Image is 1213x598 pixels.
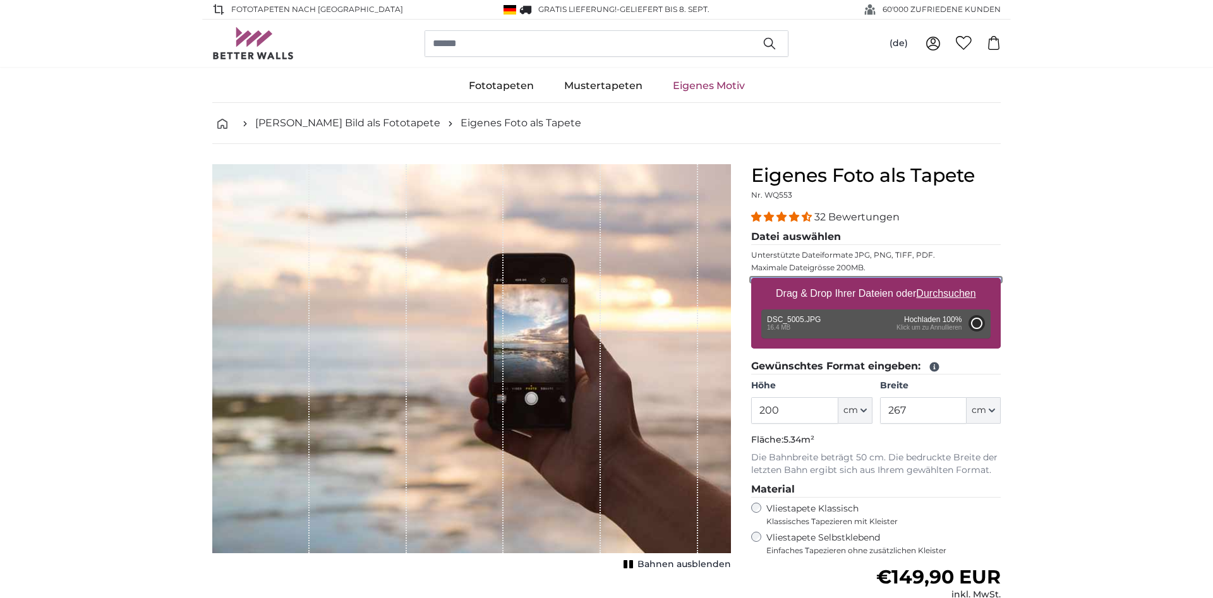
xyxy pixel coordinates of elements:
span: Fototapeten nach [GEOGRAPHIC_DATA] [231,4,403,15]
span: GRATIS Lieferung! [538,4,617,14]
span: Einfaches Tapezieren ohne zusätzlichen Kleister [766,546,1001,556]
u: Durchsuchen [917,288,976,299]
a: Mustertapeten [549,69,658,102]
button: cm [967,397,1001,424]
legend: Datei auswählen [751,229,1001,245]
button: cm [838,397,872,424]
img: Betterwalls [212,27,294,59]
span: Geliefert bis 8. Sept. [620,4,709,14]
img: Deutschland [504,5,516,15]
span: Klassisches Tapezieren mit Kleister [766,517,990,527]
span: Bahnen ausblenden [637,558,731,571]
span: cm [972,404,986,417]
p: Fläche: [751,434,1001,446]
p: Die Bahnbreite beträgt 50 cm. Die bedruckte Breite der letzten Bahn ergibt sich aus Ihrem gewählt... [751,451,1001,477]
label: Breite [880,380,1001,392]
p: Maximale Dateigrösse 200MB. [751,263,1001,273]
span: Nr. WQ553 [751,190,792,200]
span: 4.31 stars [751,211,814,223]
span: cm [843,404,858,417]
button: Bahnen ausblenden [620,556,731,573]
span: 60'000 ZUFRIEDENE KUNDEN [883,4,1001,15]
label: Drag & Drop Ihrer Dateien oder [771,281,981,306]
button: (de) [879,32,918,55]
a: Fototapeten [454,69,549,102]
div: 1 of 1 [212,164,731,573]
a: Eigenes Foto als Tapete [461,116,581,131]
span: - [617,4,709,14]
span: 5.34m² [783,434,814,445]
legend: Gewünschtes Format eingeben: [751,359,1001,374]
span: €149,90 EUR [876,565,1001,589]
label: Vliestapete Klassisch [766,503,990,527]
nav: breadcrumbs [212,103,1001,144]
legend: Material [751,482,1001,498]
span: 32 Bewertungen [814,211,900,223]
a: [PERSON_NAME] Bild als Fototapete [255,116,440,131]
a: Eigenes Motiv [658,69,760,102]
p: Unterstützte Dateiformate JPG, PNG, TIFF, PDF. [751,250,1001,260]
label: Höhe [751,380,872,392]
h1: Eigenes Foto als Tapete [751,164,1001,187]
label: Vliestapete Selbstklebend [766,532,1001,556]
